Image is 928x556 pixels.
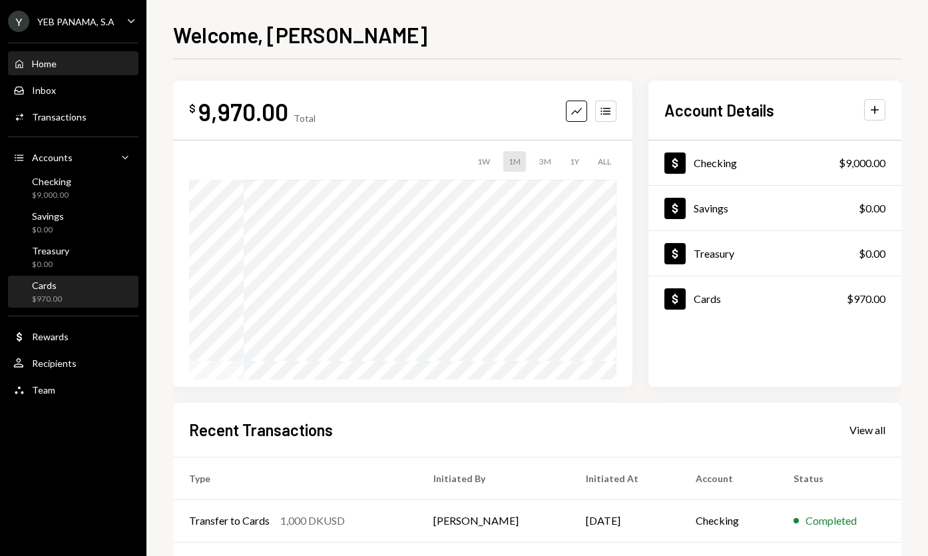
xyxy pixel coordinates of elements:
[849,423,885,437] div: View all
[32,111,87,123] div: Transactions
[534,151,557,172] div: 3M
[32,245,69,256] div: Treasury
[8,276,138,308] a: Cards$970.00
[847,291,885,307] div: $970.00
[417,499,570,542] td: [PERSON_NAME]
[565,151,584,172] div: 1Y
[8,172,138,204] a: Checking$9,000.00
[189,513,270,529] div: Transfer to Cards
[32,280,62,291] div: Cards
[8,324,138,348] a: Rewards
[8,145,138,169] a: Accounts
[173,21,427,48] h1: Welcome, [PERSON_NAME]
[694,292,721,305] div: Cards
[648,276,901,321] a: Cards$970.00
[8,105,138,129] a: Transactions
[503,151,526,172] div: 1M
[8,378,138,402] a: Team
[694,202,728,214] div: Savings
[32,210,64,222] div: Savings
[8,351,138,375] a: Recipients
[173,457,417,499] th: Type
[32,358,77,369] div: Recipients
[32,384,55,396] div: Team
[859,200,885,216] div: $0.00
[198,97,288,127] div: 9,970.00
[472,151,495,172] div: 1W
[280,513,345,529] div: 1,000 DKUSD
[32,259,69,270] div: $0.00
[8,206,138,238] a: Savings$0.00
[8,11,29,32] div: Y
[32,224,64,236] div: $0.00
[648,140,901,185] a: Checking$9,000.00
[37,16,115,27] div: YEB PANAMA, S.A
[694,156,737,169] div: Checking
[859,246,885,262] div: $0.00
[648,186,901,230] a: Savings$0.00
[570,457,680,499] th: Initiated At
[570,499,680,542] td: [DATE]
[32,294,62,305] div: $970.00
[32,58,57,69] div: Home
[8,241,138,273] a: Treasury$0.00
[189,102,196,115] div: $
[664,99,774,121] h2: Account Details
[694,247,734,260] div: Treasury
[839,155,885,171] div: $9,000.00
[8,51,138,75] a: Home
[32,190,71,201] div: $9,000.00
[849,422,885,437] a: View all
[680,499,778,542] td: Checking
[592,151,616,172] div: ALL
[680,457,778,499] th: Account
[806,513,857,529] div: Completed
[32,176,71,187] div: Checking
[294,113,316,124] div: Total
[8,78,138,102] a: Inbox
[32,85,56,96] div: Inbox
[778,457,901,499] th: Status
[189,419,333,441] h2: Recent Transactions
[648,231,901,276] a: Treasury$0.00
[32,152,73,163] div: Accounts
[417,457,570,499] th: Initiated By
[32,331,69,342] div: Rewards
